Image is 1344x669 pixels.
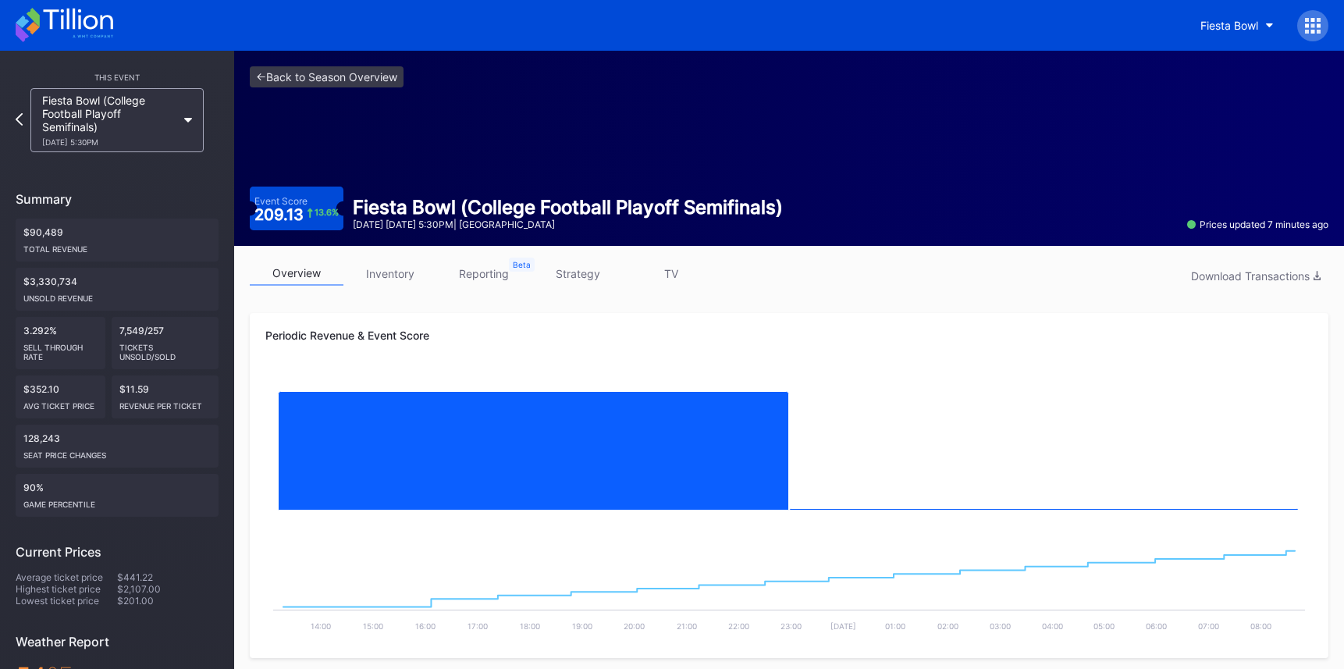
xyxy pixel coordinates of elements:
[1183,265,1328,286] button: Download Transactions
[437,262,531,286] a: reporting
[117,571,219,583] div: $441.22
[16,425,219,468] div: 128,243
[119,336,212,361] div: Tickets Unsold/Sold
[468,621,488,631] text: 17:00
[16,268,219,311] div: $3,330,734
[117,595,219,607] div: $201.00
[16,317,105,369] div: 3.292%
[572,621,592,631] text: 19:00
[16,634,219,649] div: Weather Report
[112,375,219,418] div: $11.59
[830,621,856,631] text: [DATE]
[23,493,211,509] div: Game percentile
[1198,621,1219,631] text: 07:00
[42,137,176,147] div: [DATE] 5:30PM
[1200,19,1258,32] div: Fiesta Bowl
[1146,621,1167,631] text: 06:00
[23,444,211,460] div: seat price changes
[624,621,645,631] text: 20:00
[363,621,383,631] text: 15:00
[16,544,219,560] div: Current Prices
[531,262,624,286] a: strategy
[16,474,219,517] div: 90%
[1187,219,1328,230] div: Prices updated 7 minutes ago
[42,94,176,147] div: Fiesta Bowl (College Football Playoff Semifinals)
[16,595,117,607] div: Lowest ticket price
[23,238,211,254] div: Total Revenue
[16,73,219,82] div: This Event
[311,621,331,631] text: 14:00
[23,287,211,303] div: Unsold Revenue
[315,208,339,217] div: 13.6 %
[1093,621,1115,631] text: 05:00
[23,395,98,411] div: Avg ticket price
[885,621,905,631] text: 01:00
[112,317,219,369] div: 7,549/257
[254,195,308,207] div: Event Score
[16,191,219,207] div: Summary
[1250,621,1271,631] text: 08:00
[250,66,404,87] a: <-Back to Season Overview
[119,395,212,411] div: Revenue per ticket
[780,621,802,631] text: 23:00
[937,621,958,631] text: 02:00
[624,262,718,286] a: TV
[265,329,1313,342] div: Periodic Revenue & Event Score
[677,621,697,631] text: 21:00
[265,525,1313,642] svg: Chart title
[520,621,540,631] text: 18:00
[16,375,105,418] div: $352.10
[1189,11,1285,40] button: Fiesta Bowl
[1042,621,1063,631] text: 04:00
[353,219,783,230] div: [DATE] [DATE] 5:30PM | [GEOGRAPHIC_DATA]
[1191,269,1321,283] div: Download Transactions
[265,369,1313,525] svg: Chart title
[990,621,1011,631] text: 03:00
[728,621,749,631] text: 22:00
[415,621,436,631] text: 16:00
[23,336,98,361] div: Sell Through Rate
[16,219,219,262] div: $90,489
[250,262,343,286] a: overview
[353,196,783,219] div: Fiesta Bowl (College Football Playoff Semifinals)
[16,571,117,583] div: Average ticket price
[16,583,117,595] div: Highest ticket price
[254,207,339,222] div: 209.13
[117,583,219,595] div: $2,107.00
[343,262,437,286] a: inventory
